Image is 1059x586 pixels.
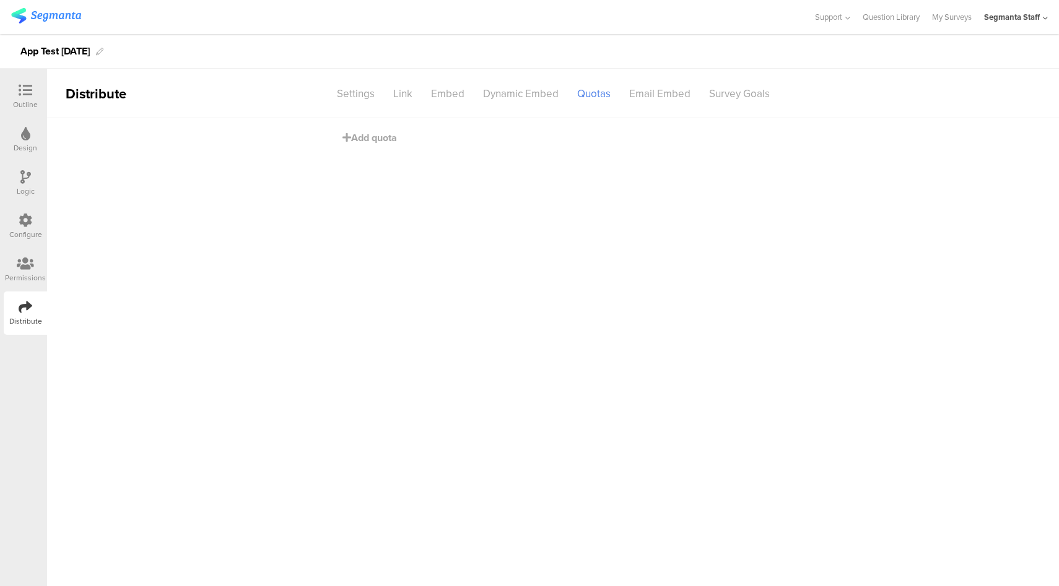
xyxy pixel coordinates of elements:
[47,84,190,104] div: Distribute
[9,316,42,327] div: Distribute
[984,11,1040,23] div: Segmanta Staff
[11,8,81,24] img: segmanta logo
[17,186,35,197] div: Logic
[474,83,568,105] div: Dynamic Embed
[5,272,46,283] div: Permissions
[328,83,384,105] div: Settings
[342,131,397,145] span: Add quota
[620,83,700,105] div: Email Embed
[20,41,90,61] div: App Test [DATE]
[700,83,779,105] div: Survey Goals
[14,142,37,153] div: Design
[9,229,42,240] div: Configure
[384,83,422,105] div: Link
[815,11,842,23] span: Support
[422,83,474,105] div: Embed
[13,99,38,110] div: Outline
[568,83,620,105] div: Quotas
